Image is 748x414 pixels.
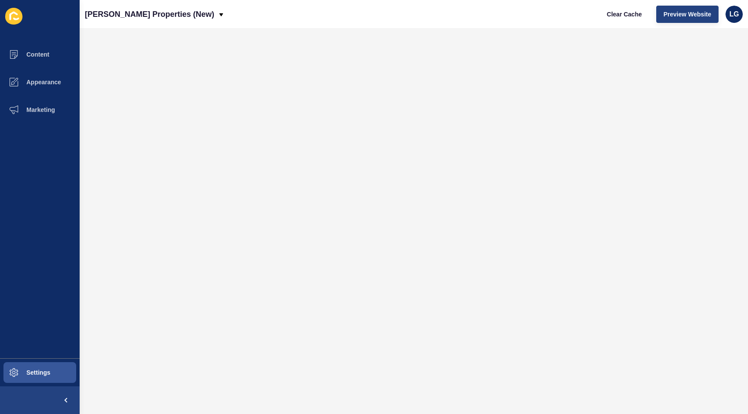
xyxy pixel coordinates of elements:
button: Preview Website [656,6,719,23]
span: LG [729,10,739,19]
button: Clear Cache [600,6,649,23]
span: Clear Cache [607,10,642,19]
p: [PERSON_NAME] Properties (New) [85,3,214,25]
span: Preview Website [664,10,711,19]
